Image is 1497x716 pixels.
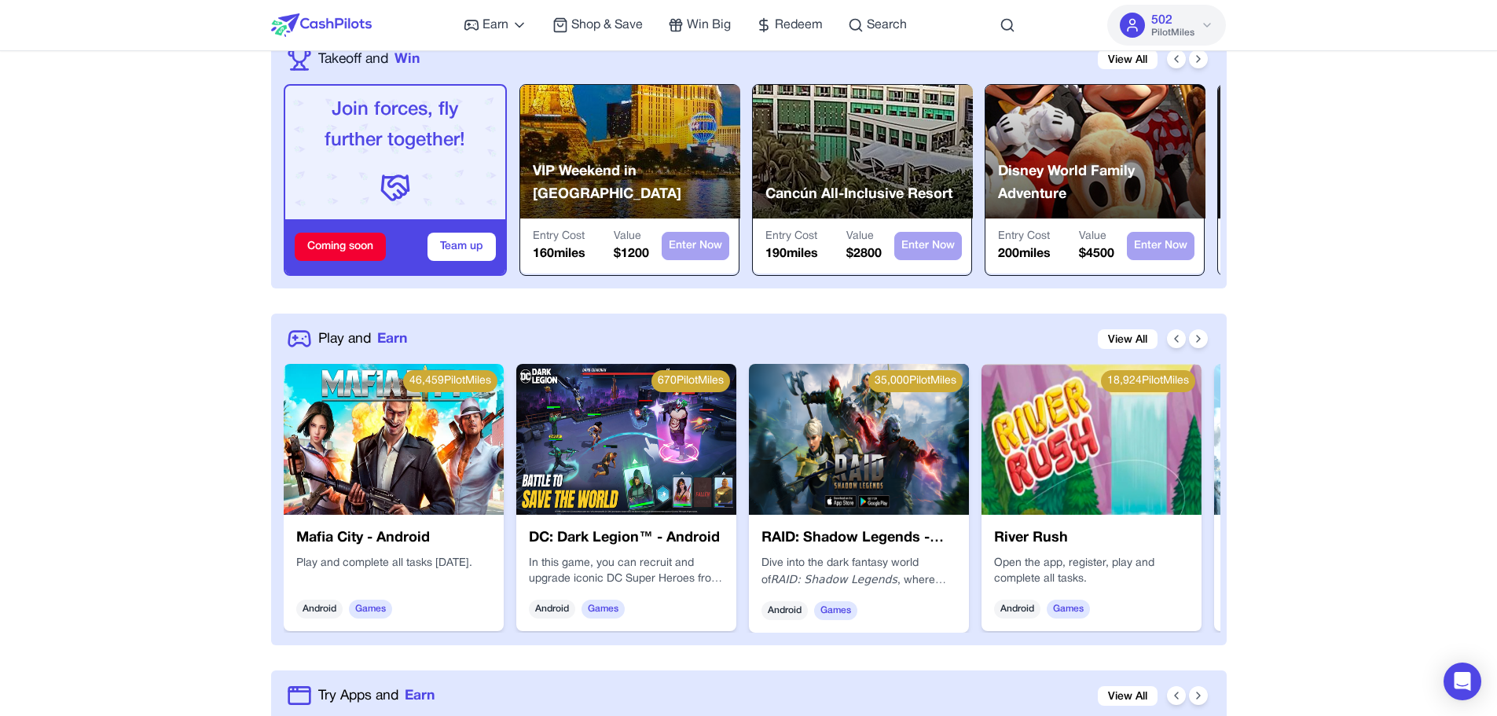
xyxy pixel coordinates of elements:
p: Value [1079,229,1114,244]
img: CashPilots Logo [271,13,372,37]
div: Open Intercom Messenger [1444,663,1481,700]
span: Android [296,600,343,619]
a: View All [1098,686,1158,706]
p: Dive into the dark fantasy world of , where every decision shapes your legendary journey. [761,556,956,589]
h3: DC: Dark Legion™ - Android [529,527,724,549]
span: Earn [377,329,407,349]
button: Enter Now [1127,232,1194,260]
p: 160 miles [533,244,585,263]
p: Cancún All-Inclusive Resort [765,183,952,206]
p: 190 miles [765,244,818,263]
p: Entry Cost [998,229,1051,244]
a: Redeem [756,16,823,35]
span: Win Big [687,16,731,35]
p: $ 1200 [614,244,649,263]
a: Win Big [668,16,731,35]
span: Redeem [775,16,823,35]
button: Team up [427,233,496,261]
p: Value [846,229,882,244]
img: 75fe42d1-c1a6-4a8c-8630-7b3dc285bdf3.jpg [1214,364,1434,515]
h3: River Rush [994,527,1189,549]
p: 200 miles [998,244,1051,263]
p: $ 2800 [846,244,882,263]
a: Takeoff andWin [318,49,420,69]
span: Earn [405,685,435,706]
div: 35,000 PilotMiles [868,370,963,392]
div: 670 PilotMiles [651,370,730,392]
img: 458eefe5-aead-4420-8b58-6e94704f1244.jpg [284,364,504,515]
span: Games [582,600,625,619]
p: Entry Cost [765,229,818,244]
a: Shop & Save [552,16,643,35]
span: Games [814,601,857,620]
img: nRLw6yM7nDBu.webp [749,364,969,515]
p: $ 4500 [1079,244,1114,263]
span: Takeoff and [318,49,388,69]
span: Search [867,16,907,35]
div: Play and complete all tasks [DATE]. [296,556,491,587]
a: Search [848,16,907,35]
p: Join forces, fly further together! [298,95,493,156]
a: View All [1098,50,1158,69]
span: Games [349,600,392,619]
span: Android [994,600,1040,619]
p: In this game, you can recruit and upgrade iconic DC Super Heroes from the Justice League such as ... [529,556,724,587]
span: Android [529,600,575,619]
img: 414aa5d1-4f6b-495c-9236-e0eac1aeedf4.jpg [516,364,736,515]
a: Earn [464,16,527,35]
span: 502 [1151,11,1172,30]
span: Earn [482,16,508,35]
h3: RAID: Shadow Legends - Android [761,527,956,549]
a: View All [1098,329,1158,349]
em: RAID: Shadow Legends [771,573,897,586]
p: VIP Weekend in [GEOGRAPHIC_DATA] [533,160,740,207]
span: Shop & Save [571,16,643,35]
button: Enter Now [894,232,962,260]
a: Play andEarn [318,329,407,349]
span: Play and [318,329,371,349]
span: Android [761,601,808,620]
span: Games [1047,600,1090,619]
div: Coming soon [295,233,386,261]
img: cd3c5e61-d88c-4c75-8e93-19b3db76cddd.webp [981,364,1202,515]
p: Disney World Family Adventure [998,160,1205,207]
div: 18,924 PilotMiles [1101,370,1195,392]
div: Open the app, register, play and complete all tasks. [994,556,1189,587]
span: Win [394,49,420,69]
button: 502PilotMiles [1107,5,1226,46]
a: Try Apps andEarn [318,685,435,706]
p: Value [614,229,649,244]
span: Try Apps and [318,685,398,706]
h3: Mafia City - Android [296,527,491,549]
button: Enter Now [662,232,729,260]
div: 46,459 PilotMiles [403,370,497,392]
span: PilotMiles [1151,27,1194,39]
p: Entry Cost [533,229,585,244]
